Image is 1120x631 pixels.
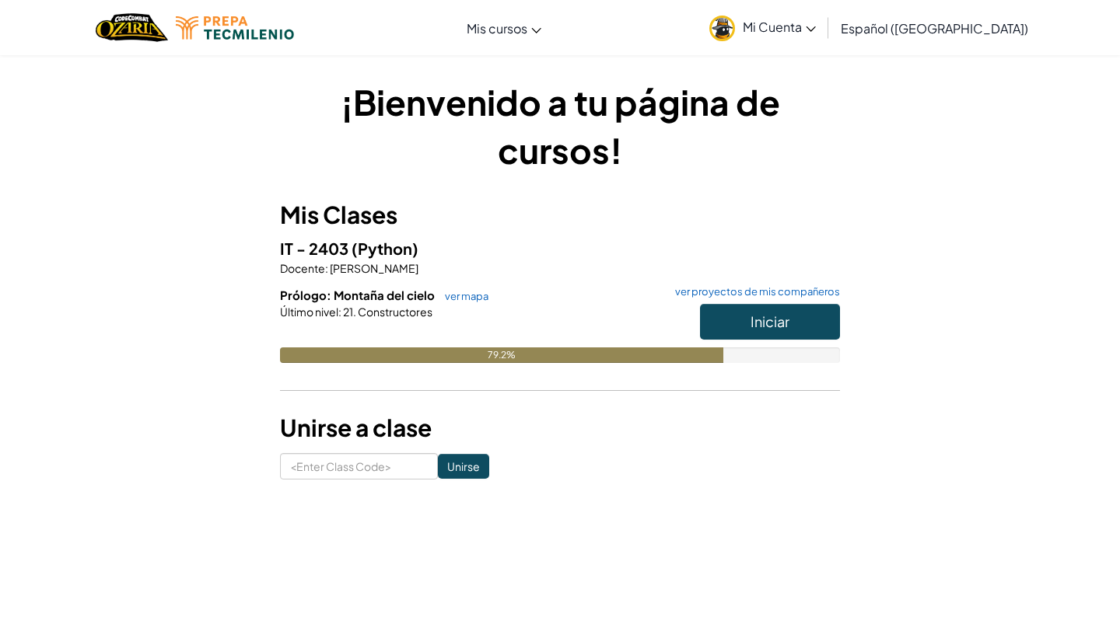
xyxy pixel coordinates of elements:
span: Constructores [356,305,432,319]
span: Iniciar [751,312,789,330]
a: Mi Cuenta [702,3,824,52]
a: Español ([GEOGRAPHIC_DATA]) [833,7,1036,49]
span: IT - 2403 [280,239,352,258]
a: Ozaria by CodeCombat logo [96,12,168,44]
h3: Mis Clases [280,197,840,232]
span: Mi Cuenta [743,19,816,35]
input: <Enter Class Code> [280,453,438,479]
button: Iniciar [700,304,840,340]
span: (Python) [352,239,418,258]
div: 79.2% [280,347,723,363]
span: Docente [280,261,325,275]
img: Tecmilenio logo [176,16,294,40]
h1: ¡Bienvenido a tu página de cursos! [280,78,840,174]
a: ver mapa [437,290,488,302]
a: ver proyectos de mis compañeros [667,287,840,297]
span: Mis cursos [467,20,527,37]
img: Home [96,12,168,44]
span: : [325,261,328,275]
span: Prólogo: Montaña del cielo [280,288,437,302]
h3: Unirse a clase [280,410,840,445]
a: Mis cursos [459,7,549,49]
input: Unirse [438,454,489,479]
img: avatar [709,16,735,41]
span: : [338,305,341,319]
span: [PERSON_NAME] [328,261,418,275]
span: 21. [341,305,356,319]
span: Último nivel [280,305,338,319]
span: Español ([GEOGRAPHIC_DATA]) [841,20,1028,37]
